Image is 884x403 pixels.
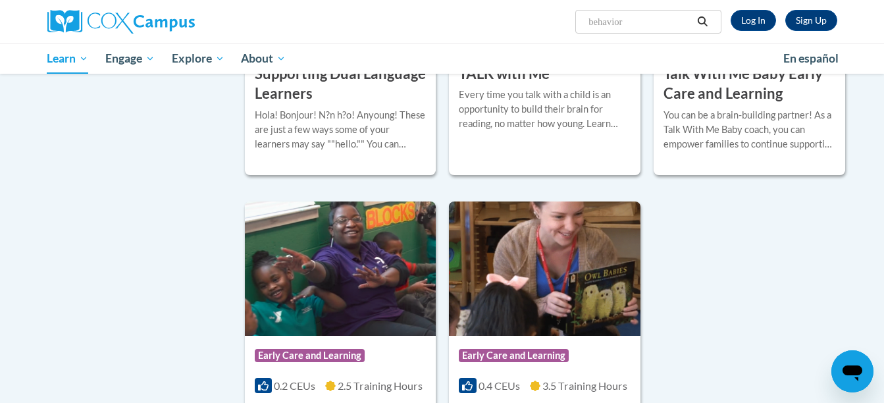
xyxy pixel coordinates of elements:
div: You can be a brain-building partner! As a Talk With Me Baby coach, you can empower families to co... [663,108,835,151]
span: 0.4 CEUs [479,379,520,392]
div: Hola! Bonjour! N?n h?o! Anyoung! These are just a few ways some of your learners may say ""hello.... [255,108,427,151]
span: Engage [105,51,155,67]
span: Early Care and Learning [459,349,569,362]
h3: TALK with Me [459,64,550,84]
div: Every time you talk with a child is an opportunity to build their brain for reading, no matter ho... [459,88,631,131]
a: En español [775,45,847,72]
span: 0.2 CEUs [274,379,315,392]
img: Course Logo [245,201,436,336]
a: Cox Campus [47,10,298,34]
span: 3.5 Training Hours [542,379,627,392]
a: Log In [731,10,776,31]
h3: Supporting Dual Language Learners [255,64,427,105]
iframe: Button to launch messaging window [831,350,873,392]
img: Cox Campus [47,10,195,34]
a: Engage [97,43,163,74]
span: Learn [47,51,88,67]
h3: Talk With Me Baby Early Care and Learning [663,64,835,105]
div: Main menu [28,43,857,74]
a: About [232,43,294,74]
input: Search Courses [587,14,692,30]
a: Register [785,10,837,31]
span: En español [783,51,839,65]
span: About [241,51,286,67]
a: Learn [39,43,97,74]
a: Explore [163,43,233,74]
span: Early Care and Learning [255,349,365,362]
span: Explore [172,51,224,67]
span: 2.5 Training Hours [338,379,423,392]
button: Search [692,14,712,30]
img: Course Logo [449,201,640,336]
